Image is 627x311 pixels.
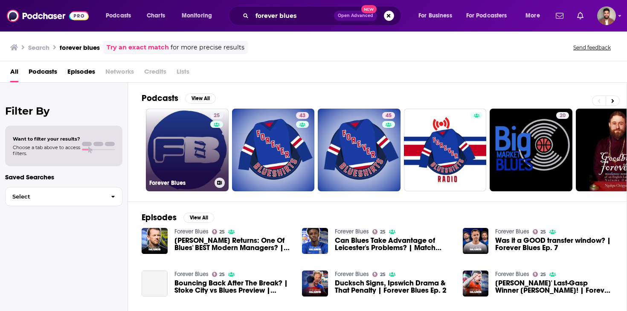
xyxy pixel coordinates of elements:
a: 25 [210,112,223,119]
img: Can Blues Take Advantage of Leicester's Problems? | Match Preview | Forever Blues Ep. 6 [302,228,328,254]
h3: Search [28,43,49,52]
span: Credits [144,65,166,82]
span: 25 [219,230,225,234]
a: 20 [490,109,572,191]
img: User Profile [597,6,616,25]
h2: Filter By [5,105,122,117]
button: Open AdvancedNew [334,11,377,21]
span: 25 [380,273,386,276]
button: open menu [176,9,223,23]
a: Try an exact match [107,43,169,52]
img: Lyndon Dykes' Last-Gasp Winner Sinks Blackburn! | Forever Blues Ep. 3 [463,271,489,297]
span: Select [6,194,104,199]
span: 25 [540,273,546,276]
a: Forever Blues [495,228,529,235]
a: Show notifications dropdown [574,9,587,23]
a: PodcastsView All [142,93,216,104]
span: Logged in as calmonaghan [597,6,616,25]
a: 25Forever Blues [146,109,229,191]
a: Lyndon Dykes' Last-Gasp Winner Sinks Blackburn! | Forever Blues Ep. 3 [495,279,613,294]
span: Episodes [67,65,95,82]
h3: Forever Blues [149,179,211,187]
a: 43 [296,112,309,119]
span: Lists [177,65,189,82]
a: 25 [533,229,546,234]
img: Was it a GOOD transfer window? | Forever Blues Ep. 7 [463,228,489,254]
a: Bouncing Back After The Break? | Stoke City vs Blues Preview | Forever Blues Ep. 8 [174,279,292,294]
span: For Podcasters [466,10,507,22]
img: Gary Rowett Returns: One Of Blues' BEST Modern Managers? | Forever Blues Ep. 4 [142,228,168,254]
a: Forever Blues [174,271,209,278]
button: Send feedback [571,44,613,51]
button: Show profile menu [597,6,616,25]
a: 25 [533,272,546,277]
span: 25 [380,230,386,234]
a: 45 [318,109,401,191]
img: Podchaser - Follow, Share and Rate Podcasts [7,8,89,24]
input: Search podcasts, credits, & more... [252,9,334,23]
span: Charts [147,10,165,22]
a: 45 [382,112,395,119]
p: Saved Searches [5,173,122,181]
a: Show notifications dropdown [552,9,567,23]
span: 20 [560,112,566,120]
span: 25 [219,273,225,276]
span: 45 [386,112,392,120]
a: Bouncing Back After The Break? | Stoke City vs Blues Preview | Forever Blues Ep. 8 [142,271,168,297]
a: 25 [212,229,225,234]
a: 43 [232,109,315,191]
a: EpisodesView All [142,212,214,223]
a: 25 [372,229,386,234]
span: for more precise results [171,43,244,52]
a: Was it a GOOD transfer window? | Forever Blues Ep. 7 [495,237,613,251]
a: Forever Blues [495,271,529,278]
span: [PERSON_NAME]' Last-Gasp Winner [PERSON_NAME]! | Forever Blues Ep. 3 [495,279,613,294]
span: New [361,5,377,13]
button: Select [5,187,122,206]
span: [PERSON_NAME] Returns: One Of Blues' BEST Modern Managers? | Forever Blues Ep. 4 [174,237,292,251]
a: Forever Blues [335,228,369,235]
button: open menu [100,9,142,23]
span: Want to filter your results? [13,136,80,142]
h2: Episodes [142,212,177,223]
span: 25 [540,230,546,234]
button: View All [183,213,214,223]
a: Gary Rowett Returns: One Of Blues' BEST Modern Managers? | Forever Blues Ep. 4 [174,237,292,251]
div: Search podcasts, credits, & more... [237,6,409,26]
a: Charts [141,9,170,23]
a: Forever Blues [174,228,209,235]
button: View All [185,93,216,104]
a: 25 [372,272,386,277]
a: 25 [212,272,225,277]
button: open menu [461,9,520,23]
h2: Podcasts [142,93,178,104]
button: open menu [520,9,551,23]
a: All [10,65,18,82]
span: 25 [214,112,220,120]
a: 20 [556,112,569,119]
a: Ducksch Signs, Ipswich Drama & That Penalty | Forever Blues Ep. 2 [335,279,453,294]
h3: forever blues [60,43,100,52]
button: open menu [412,9,463,23]
img: Ducksch Signs, Ipswich Drama & That Penalty | Forever Blues Ep. 2 [302,271,328,297]
span: For Business [418,10,452,22]
a: Can Blues Take Advantage of Leicester's Problems? | Match Preview | Forever Blues Ep. 6 [335,237,453,251]
a: Podcasts [29,65,57,82]
a: Forever Blues [335,271,369,278]
span: Choose a tab above to access filters. [13,144,80,156]
span: Open Advanced [338,14,373,18]
span: Networks [105,65,134,82]
span: Monitoring [182,10,212,22]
